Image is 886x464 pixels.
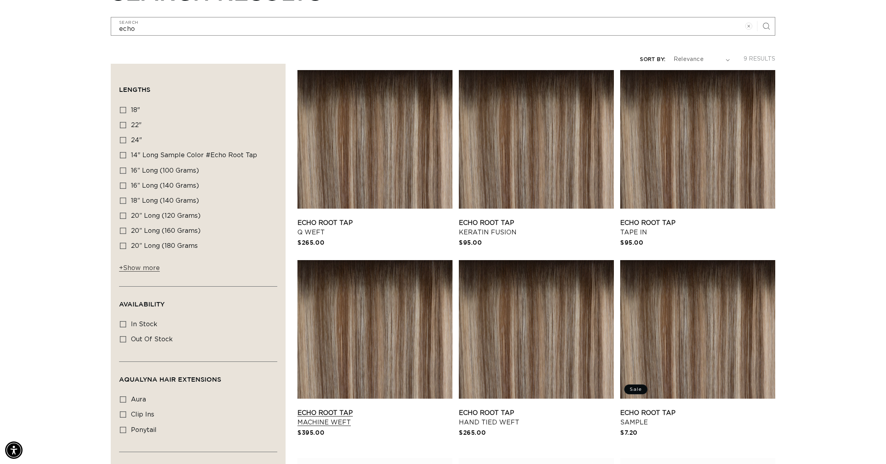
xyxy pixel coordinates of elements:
[744,56,775,62] span: 9 results
[131,137,142,143] span: 24"
[5,441,23,459] div: Accessibility Menu
[640,57,665,62] label: Sort by:
[740,17,757,35] button: Clear search term
[459,408,614,427] a: Echo Root Tap Hand Tied Weft
[131,228,201,234] span: 20” Long (160 grams)
[119,265,160,271] span: Show more
[119,72,277,101] summary: Lengths (0 selected)
[131,198,199,204] span: 18” Long (140 grams)
[131,427,157,433] span: ponytail
[131,411,154,418] span: clip ins
[131,152,257,158] span: 14" Long Sample Color #Echo Root Tap
[131,213,201,219] span: 20” Long (120 grams)
[131,243,198,249] span: 20” Long (180 grams
[111,17,775,35] input: Search
[119,264,162,276] button: Show more
[620,218,775,237] a: Echo Root Tap Tape In
[297,218,452,237] a: Echo Root Tap Q Weft
[131,122,142,128] span: 22"
[131,396,146,403] span: aura
[119,265,123,271] span: +
[131,336,173,342] span: Out of stock
[119,287,277,315] summary: Availability (0 selected)
[119,362,277,390] summary: AquaLyna Hair Extensions (0 selected)
[131,167,199,174] span: 16” Long (100 grams)
[131,107,140,113] span: 18"
[119,376,221,383] span: AquaLyna Hair Extensions
[620,408,775,427] a: Echo Root Tap Sample
[119,300,165,308] span: Availability
[131,183,199,189] span: 16” Long (140 grams)
[119,86,150,93] span: Lengths
[297,408,452,427] a: Echo Root Tap Machine Weft
[459,218,614,237] a: Echo Root Tap Keratin Fusion
[131,321,157,327] span: In stock
[757,17,775,35] button: Search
